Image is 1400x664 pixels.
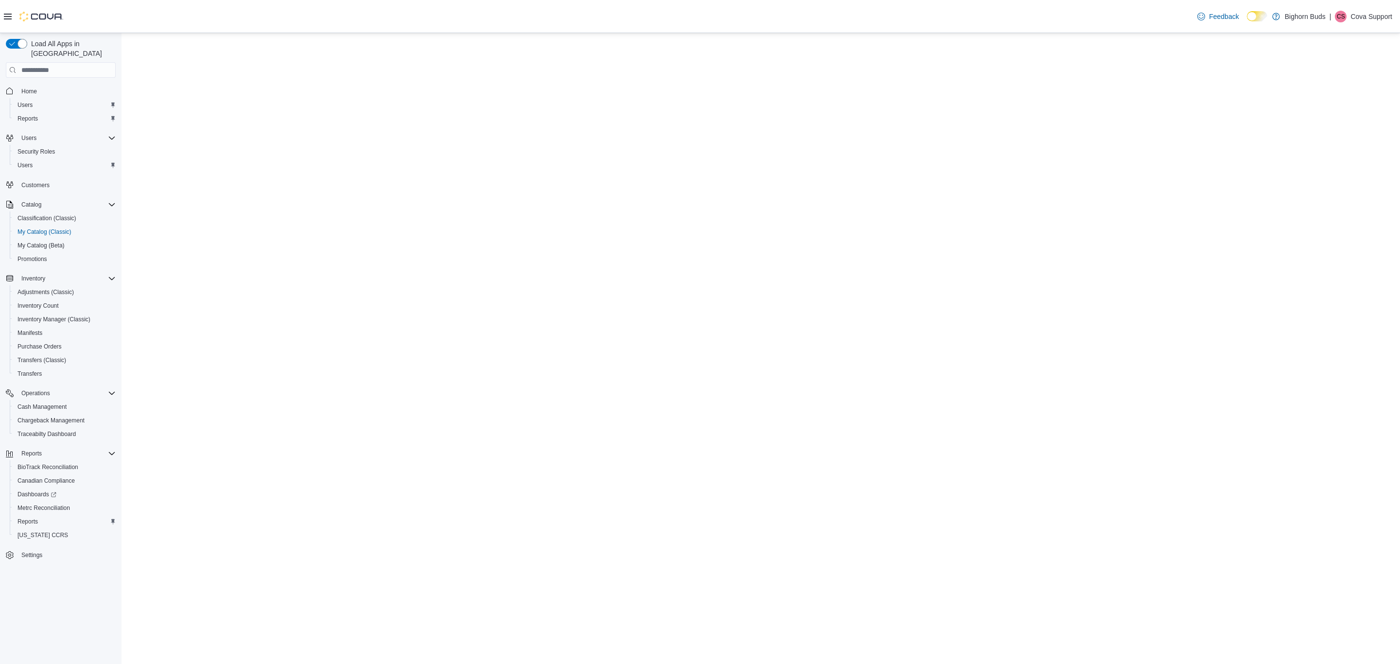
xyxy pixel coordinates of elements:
[21,201,41,209] span: Catalog
[17,179,116,191] span: Customers
[21,87,37,95] span: Home
[17,199,45,210] button: Catalog
[14,327,46,339] a: Manifests
[14,489,60,500] a: Dashboards
[2,548,120,562] button: Settings
[17,255,47,263] span: Promotions
[14,368,46,380] a: Transfers
[17,387,54,399] button: Operations
[17,549,46,561] a: Settings
[1193,7,1242,26] a: Feedback
[27,39,116,58] span: Load All Apps in [GEOGRAPHIC_DATA]
[14,99,36,111] a: Users
[10,158,120,172] button: Users
[21,134,36,142] span: Users
[1285,11,1326,22] p: Bighorn Buds
[17,179,53,191] a: Customers
[2,447,120,460] button: Reports
[10,299,120,313] button: Inventory Count
[2,84,120,98] button: Home
[17,430,76,438] span: Traceabilty Dashboard
[14,113,116,124] span: Reports
[1337,11,1345,22] span: CS
[21,181,50,189] span: Customers
[10,340,120,353] button: Purchase Orders
[17,387,116,399] span: Operations
[10,414,120,427] button: Chargeback Management
[10,501,120,515] button: Metrc Reconciliation
[14,226,75,238] a: My Catalog (Classic)
[17,531,68,539] span: [US_STATE] CCRS
[1209,12,1239,21] span: Feedback
[14,529,72,541] a: [US_STATE] CCRS
[14,286,116,298] span: Adjustments (Classic)
[14,327,116,339] span: Manifests
[14,475,116,487] span: Canadian Compliance
[10,528,120,542] button: [US_STATE] CCRS
[14,461,116,473] span: BioTrack Reconciliation
[1247,21,1247,22] span: Dark Mode
[17,101,33,109] span: Users
[14,314,116,325] span: Inventory Manager (Classic)
[17,370,42,378] span: Transfers
[14,461,82,473] a: BioTrack Reconciliation
[19,12,63,21] img: Cova
[17,85,116,97] span: Home
[14,113,42,124] a: Reports
[14,341,66,352] a: Purchase Orders
[17,302,59,310] span: Inventory Count
[2,386,120,400] button: Operations
[17,242,65,249] span: My Catalog (Beta)
[14,146,59,157] a: Security Roles
[10,252,120,266] button: Promotions
[14,300,63,312] a: Inventory Count
[14,516,116,527] span: Reports
[10,474,120,488] button: Canadian Compliance
[10,515,120,528] button: Reports
[14,354,116,366] span: Transfers (Classic)
[14,146,116,157] span: Security Roles
[10,98,120,112] button: Users
[17,403,67,411] span: Cash Management
[14,341,116,352] span: Purchase Orders
[17,132,40,144] button: Users
[17,132,116,144] span: Users
[17,356,66,364] span: Transfers (Classic)
[10,460,120,474] button: BioTrack Reconciliation
[10,400,120,414] button: Cash Management
[14,354,70,366] a: Transfers (Classic)
[1247,11,1267,21] input: Dark Mode
[10,285,120,299] button: Adjustments (Classic)
[14,99,116,111] span: Users
[14,212,116,224] span: Classification (Classic)
[14,401,116,413] span: Cash Management
[10,367,120,381] button: Transfers
[10,225,120,239] button: My Catalog (Classic)
[14,240,69,251] a: My Catalog (Beta)
[14,159,36,171] a: Users
[14,401,70,413] a: Cash Management
[14,314,94,325] a: Inventory Manager (Classic)
[14,489,116,500] span: Dashboards
[17,115,38,122] span: Reports
[10,211,120,225] button: Classification (Classic)
[10,313,120,326] button: Inventory Manager (Classic)
[14,226,116,238] span: My Catalog (Classic)
[14,368,116,380] span: Transfers
[17,86,41,97] a: Home
[17,448,46,459] button: Reports
[6,80,116,587] nav: Complex example
[1335,11,1347,22] div: Cova Support
[21,551,42,559] span: Settings
[10,239,120,252] button: My Catalog (Beta)
[14,253,116,265] span: Promotions
[2,272,120,285] button: Inventory
[17,288,74,296] span: Adjustments (Classic)
[17,273,49,284] button: Inventory
[17,549,116,561] span: Settings
[17,315,90,323] span: Inventory Manager (Classic)
[17,343,62,350] span: Purchase Orders
[17,518,38,525] span: Reports
[14,428,80,440] a: Traceabilty Dashboard
[14,516,42,527] a: Reports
